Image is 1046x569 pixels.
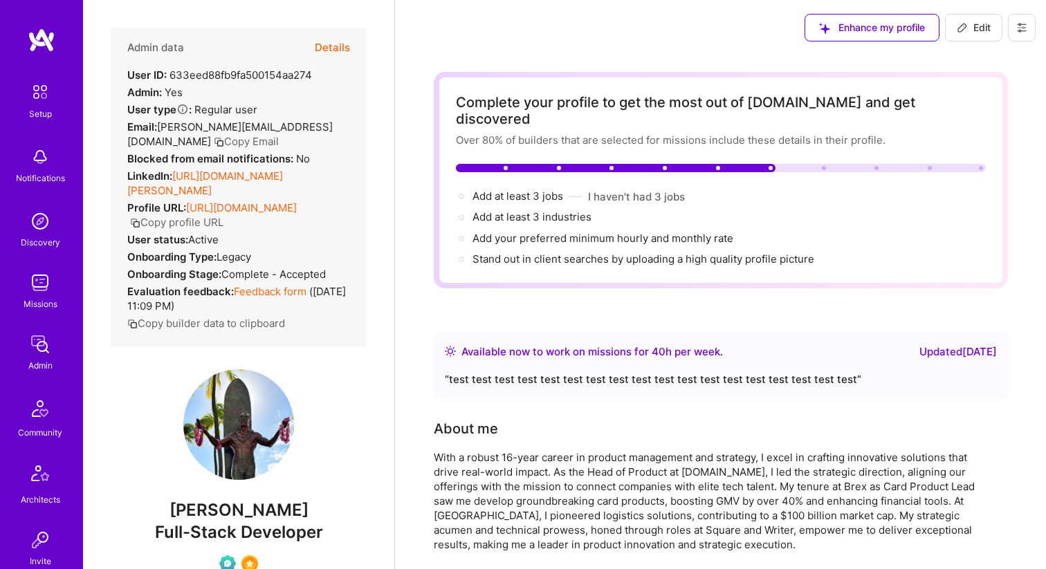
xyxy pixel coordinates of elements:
[21,235,60,250] div: Discovery
[188,233,219,246] span: Active
[26,207,54,235] img: discovery
[214,137,224,147] i: icon Copy
[26,77,55,106] img: setup
[434,418,498,439] div: About me
[214,134,279,149] button: Copy Email
[28,28,55,53] img: logo
[127,103,192,116] strong: User type :
[234,285,306,298] a: Feedback form
[176,103,189,115] i: Help
[819,21,925,35] span: Enhance my profile
[24,392,57,425] img: Community
[127,201,186,214] strong: Profile URL:
[945,14,1002,41] button: Edit
[957,21,991,35] span: Edit
[445,371,997,388] div: “ test test test test test test test test test test test test test test test test test test ”
[26,526,54,554] img: Invite
[30,554,51,568] div: Invite
[127,316,285,330] button: Copy builder data to clipboard
[919,344,997,360] div: Updated [DATE]
[127,284,350,313] div: ( [DATE] 11:09 PM )
[217,250,251,263] span: legacy
[472,189,563,203] span: Add at least 3 jobs
[127,120,157,133] strong: Email:
[805,14,939,41] button: Enhance my profile
[111,500,367,521] span: [PERSON_NAME]
[24,297,57,311] div: Missions
[127,86,162,99] strong: Admin:
[127,169,283,197] a: [URL][DOMAIN_NAME][PERSON_NAME]
[456,133,986,147] div: Over 80% of builders that are selected for missions include these details in their profile.
[127,120,333,148] span: [PERSON_NAME][EMAIL_ADDRESS][DOMAIN_NAME]
[127,169,172,183] strong: LinkedIn:
[221,268,326,281] span: Complete - Accepted
[28,358,53,373] div: Admin
[127,68,312,82] div: 633eed88fb9fa500154aa274
[127,268,221,281] strong: Onboarding Stage:
[130,218,140,228] i: icon Copy
[652,345,666,358] span: 40
[472,210,591,223] span: Add at least 3 industries
[472,232,733,245] span: Add your preferred minimum hourly and monthly rate
[127,319,138,329] i: icon Copy
[127,285,234,298] strong: Evaluation feedback:
[434,450,987,552] div: With a robust 16-year career in product management and strategy, I excel in crafting innovative s...
[461,344,723,360] div: Available now to work on missions for h per week .
[472,252,814,266] div: Stand out in client searches by uploading a high quality profile picture
[26,330,54,358] img: admin teamwork
[155,522,323,542] span: Full-Stack Developer
[127,102,257,117] div: Regular user
[127,85,183,100] div: Yes
[819,23,830,34] i: icon SuggestedTeams
[127,68,167,82] strong: User ID:
[127,233,188,246] strong: User status:
[127,250,217,263] strong: Onboarding Type:
[127,41,184,54] h4: Admin data
[445,346,456,357] img: Availability
[186,201,297,214] a: [URL][DOMAIN_NAME]
[16,171,65,185] div: Notifications
[315,28,350,68] button: Details
[29,106,52,121] div: Setup
[127,151,310,166] div: No
[456,94,986,127] div: Complete your profile to get the most out of [DOMAIN_NAME] and get discovered
[130,215,223,230] button: Copy profile URL
[183,369,294,480] img: User Avatar
[26,269,54,297] img: teamwork
[18,425,62,440] div: Community
[26,143,54,171] img: bell
[21,492,60,507] div: Architects
[588,189,685,204] button: I haven't had 3 jobs
[127,152,296,165] strong: Blocked from email notifications:
[24,459,57,492] img: Architects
